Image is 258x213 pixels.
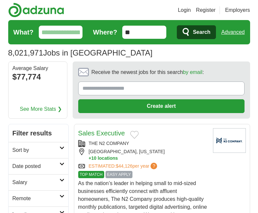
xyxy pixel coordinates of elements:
[12,146,59,154] h2: Sort by
[12,162,59,170] h2: Date posted
[151,163,157,169] span: ?
[106,171,132,178] span: EASY APPLY
[213,128,246,153] img: Company logo
[20,105,62,113] a: See More Stats ❯
[12,178,59,186] h2: Salary
[193,26,210,39] span: Search
[196,6,216,14] a: Register
[12,71,63,83] div: $77,774
[89,155,208,161] button: +10 locations
[177,25,216,39] button: Search
[89,163,159,170] a: ESTIMATED:$44,126per year?
[78,148,208,161] div: [GEOGRAPHIC_DATA], [US_STATE]
[78,130,125,137] a: Sales Executive
[78,99,245,113] button: Create alert
[183,69,202,75] a: by email
[12,66,63,71] div: Average Salary
[89,155,91,161] span: +
[130,131,139,139] button: Add to favorite jobs
[91,68,204,76] span: Receive the newest jobs for this search :
[13,27,34,37] label: What?
[178,6,191,14] a: Login
[9,124,68,142] h2: Filter results
[93,27,117,37] label: Where?
[8,3,64,17] img: Adzuna logo
[12,195,59,202] h2: Remote
[116,163,132,169] span: $44,126
[9,142,68,158] a: Sort by
[221,26,245,39] a: Advanced
[225,6,250,14] a: Employers
[9,174,68,190] a: Salary
[8,47,43,59] span: 8,021,971
[9,158,68,174] a: Date posted
[78,171,104,178] span: TOP MATCH
[78,140,208,147] div: THE N2 COMPANY
[9,190,68,206] a: Remote
[8,48,152,57] h1: Jobs in [GEOGRAPHIC_DATA]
